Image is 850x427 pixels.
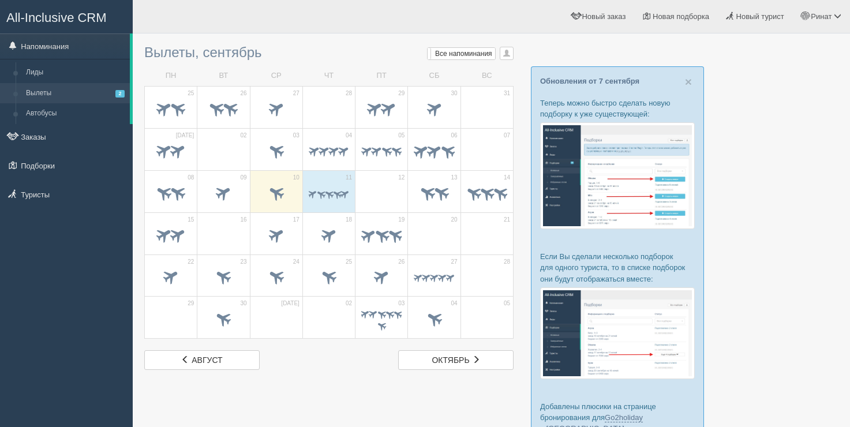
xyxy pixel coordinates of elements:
span: 04 [451,299,458,308]
span: Новый турист [736,12,784,21]
a: октябрь [398,350,514,370]
span: 02 [240,132,246,140]
span: × [685,75,692,88]
span: [DATE] [176,132,194,140]
span: 26 [398,258,405,266]
span: 03 [293,132,299,140]
span: 26 [240,89,246,98]
span: 21 [504,216,510,224]
span: 27 [451,258,458,266]
td: ВС [460,66,513,86]
span: 17 [293,216,299,224]
span: 03 [398,299,405,308]
td: ВТ [197,66,250,86]
td: ПН [145,66,197,86]
span: 08 [188,174,194,182]
span: [DATE] [281,299,299,308]
span: 15 [188,216,194,224]
h3: Вылеты, сентябрь [144,45,514,60]
p: Теперь можно быстро сделать новую подборку к уже существующей: [540,98,695,119]
td: ПТ [355,66,408,86]
span: август [192,355,222,365]
img: %D0%BF%D0%BE%D0%B4%D0%B1%D0%BE%D1%80%D0%BA%D0%B8-%D0%B3%D1%80%D1%83%D0%BF%D0%BF%D0%B0-%D1%81%D1%8... [540,287,695,379]
span: 04 [346,132,352,140]
span: 02 [346,299,352,308]
span: 09 [240,174,246,182]
button: Close [685,76,692,88]
a: август [144,350,260,370]
span: Новый заказ [582,12,626,21]
span: 25 [346,258,352,266]
span: 06 [451,132,458,140]
span: 24 [293,258,299,266]
span: 10 [293,174,299,182]
span: 11 [346,174,352,182]
span: 13 [451,174,458,182]
img: %D0%BF%D0%BE%D0%B4%D0%B1%D0%BE%D1%80%D0%BA%D0%B0-%D1%82%D1%83%D1%80%D0%B8%D1%81%D1%82%D1%83-%D1%8... [540,122,695,229]
span: 29 [188,299,194,308]
span: 07 [504,132,510,140]
span: 12 [398,174,405,182]
span: Новая подборка [653,12,709,21]
span: 31 [504,89,510,98]
span: 30 [451,89,458,98]
a: Лиды [21,62,130,83]
span: 20 [451,216,458,224]
span: октябрь [432,355,469,365]
td: СБ [408,66,460,86]
span: 22 [188,258,194,266]
td: ЧТ [302,66,355,86]
span: Ринат [811,12,832,21]
span: 28 [504,258,510,266]
span: 16 [240,216,246,224]
span: 19 [398,216,405,224]
span: Все напоминания [435,50,492,58]
span: 30 [240,299,246,308]
span: 05 [504,299,510,308]
span: 28 [346,89,352,98]
span: All-Inclusive CRM [6,10,107,25]
span: 29 [398,89,405,98]
a: All-Inclusive CRM [1,1,132,32]
p: Если Вы сделали несколько подборок для одного туриста, то в списке подборок они будут отображатьс... [540,251,695,284]
span: 23 [240,258,246,266]
span: 14 [504,174,510,182]
a: Вылеты2 [21,83,130,104]
span: 2 [115,90,125,98]
td: СР [250,66,302,86]
span: 05 [398,132,405,140]
span: 27 [293,89,299,98]
a: Автобусы [21,103,130,124]
span: 25 [188,89,194,98]
span: 18 [346,216,352,224]
a: Обновления от 7 сентября [540,77,639,85]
